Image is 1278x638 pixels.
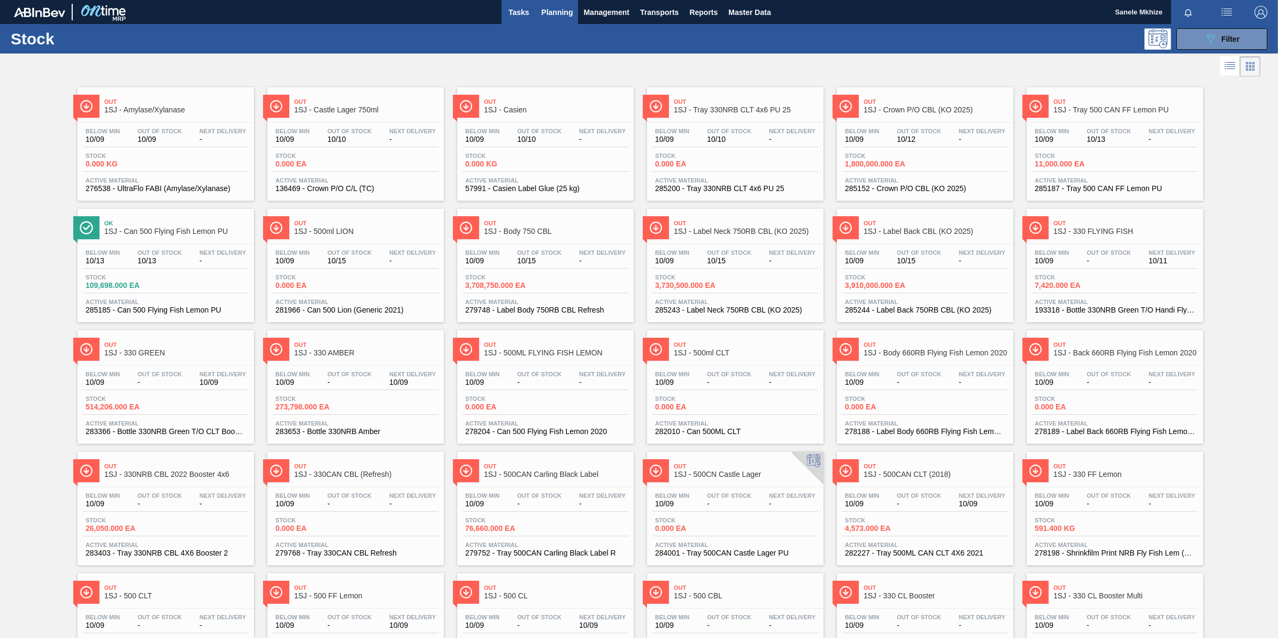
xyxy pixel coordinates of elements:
a: ÍconeOut1SJ - 500CAN CLT (2018)Below Min10/09Out Of Stock-Next Delivery10/09Stock4,573.000 EAActi... [829,444,1019,565]
span: 278189 - Label Back 660RB Flying Fish Lemon 2020 [1035,428,1195,436]
span: Active Material [845,420,1005,427]
span: Out Of Stock [137,371,182,377]
span: Below Min [845,128,879,134]
span: - [1087,378,1131,386]
a: ÍconeOut1SJ - Crown P/O CBL (KO 2025)Below Min10/09Out Of Stock10/12Next Delivery-Stock1,800,000.... [829,79,1019,201]
span: 1SJ - 330 FF Lemon [1053,470,1198,478]
span: Next Delivery [959,249,1005,256]
span: 10/09 [845,135,879,143]
img: Ícone [459,100,473,113]
span: Out [294,341,438,348]
span: 285185 - Can 500 Flying Fish Lemon PU [86,306,246,314]
span: Active Material [845,177,1005,184]
span: 136469 - Crown P/O C/L (TC) [275,185,436,193]
span: 57991 - Casien Label Glue (25 kg) [465,185,626,193]
span: Next Delivery [769,371,815,377]
span: Active Material [845,299,1005,305]
span: Out [864,220,1008,226]
span: Active Material [1035,299,1195,305]
img: Ícone [270,221,283,234]
span: Next Delivery [959,371,1005,377]
span: 1SJ - Body 660RB Flying Fish Lemon 2020 [864,349,1008,357]
span: Active Material [1035,177,1195,184]
span: 1SJ - 330 AMBER [294,349,438,357]
span: 1SJ - Casien [484,106,628,114]
span: 10/09 [86,378,120,386]
span: Below Min [275,249,310,256]
button: Notifications [1171,5,1205,20]
span: 10/09 [465,135,499,143]
span: 10/09 [86,135,120,143]
span: - [769,257,815,265]
span: 1,800,000.000 EA [845,160,920,168]
span: Active Material [465,177,626,184]
span: 10/09 [1035,378,1069,386]
span: Out [484,220,628,226]
span: 1SJ - Can 500 Flying Fish Lemon PU [104,227,249,236]
span: 1SJ - 500CAN CLT (2018) [864,470,1008,478]
span: Next Delivery [389,249,436,256]
span: Below Min [465,371,499,377]
span: 1SJ - 500ml LION [294,227,438,236]
span: 1SJ - 330 GREEN [104,349,249,357]
span: Next Delivery [1149,371,1195,377]
span: Stock [1035,396,1110,402]
span: Below Min [275,128,310,134]
span: 1SJ - 500CAN Carling Black Label [484,470,628,478]
span: - [199,135,246,143]
span: 0.000 EA [275,282,350,290]
span: Active Material [275,420,436,427]
img: TNhmsLtSVTkK8tSr43FrP2fwEKptu5GPRR3wAAAABJRU5ErkJggg== [14,7,65,17]
span: Stock [845,274,920,280]
span: Next Delivery [1149,249,1195,256]
span: 11,000.000 EA [1035,160,1110,168]
img: Ícone [80,100,93,113]
span: 193318 - Bottle 330NRB Green T/O Handi Fly Fish [1035,306,1195,314]
img: Ícone [1029,100,1042,113]
span: Out Of Stock [327,371,372,377]
span: 10/15 [897,257,941,265]
span: Next Delivery [579,249,626,256]
span: Out [864,98,1008,105]
a: ÍconeOut1SJ - 330CAN CBL (Refresh)Below Min10/09Out Of Stock-Next Delivery-Stock0.000 EAActive Ma... [259,444,449,565]
span: Below Min [465,128,499,134]
span: Out [1053,341,1198,348]
span: Out Of Stock [327,128,372,134]
img: Ícone [80,221,93,234]
img: Ícone [80,464,93,477]
span: Active Material [655,299,815,305]
span: 1SJ - Castle Lager 750ml [294,106,438,114]
span: Out [674,98,818,105]
span: 283653 - Bottle 330NRB Amber [275,428,436,436]
span: Active Material [86,299,246,305]
span: 10/09 [465,257,499,265]
span: 1SJ - Tray 330NRB CLT 4x6 PU 25 [674,106,818,114]
span: Below Min [465,492,499,499]
span: Out [484,98,628,105]
span: 10/09 [275,257,310,265]
span: Out Of Stock [517,371,561,377]
span: Transports [640,6,679,19]
span: 276538 - UltraFlo FABI (Amylase/Xylanase) [86,185,246,193]
span: - [1087,257,1131,265]
span: 10/09 [845,257,879,265]
span: - [769,135,815,143]
span: 10/13 [1087,135,1131,143]
span: Out Of Stock [1087,249,1131,256]
span: 281966 - Can 500 Lion (Generic 2021) [275,306,436,314]
span: Active Material [275,299,436,305]
span: 10/13 [137,257,182,265]
span: - [579,378,626,386]
span: Out [484,463,628,469]
span: Tasks [507,6,530,19]
span: Next Delivery [1149,128,1195,134]
span: Out Of Stock [897,249,941,256]
span: Below Min [1035,128,1069,134]
span: Below Min [655,128,689,134]
span: Stock [845,153,920,159]
img: Ícone [80,343,93,356]
span: Stock [275,274,350,280]
span: Below Min [86,371,120,377]
span: 1SJ - 500ML FLYING FISH LEMON [484,349,628,357]
span: 3,730,500.000 EA [655,282,730,290]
